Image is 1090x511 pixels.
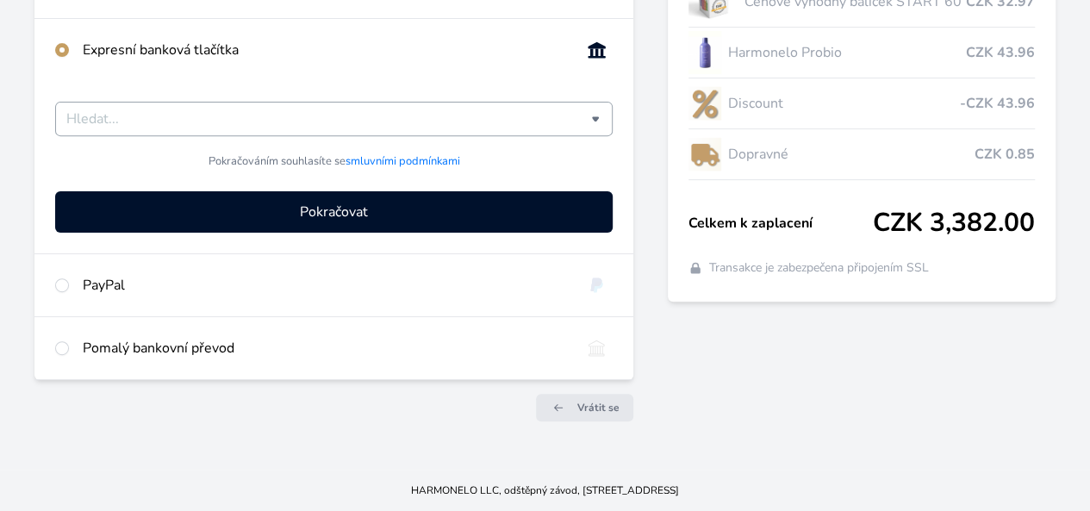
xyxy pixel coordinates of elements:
[728,42,966,63] span: Harmonelo Probio
[966,42,1035,63] span: CZK 43.96
[536,394,633,421] a: Vrátit se
[209,153,460,170] span: Pokračováním souhlasíte se
[688,213,873,234] span: Celkem k zaplacení
[581,40,613,60] img: onlineBanking_CZ.svg
[975,144,1035,165] span: CZK 0.85
[688,133,721,176] img: delivery-lo.png
[581,275,613,296] img: paypal.svg
[581,338,613,358] img: bankTransfer_IBAN.svg
[300,202,368,222] span: Pokračovat
[709,259,929,277] span: Transakce je zabezpečena připojením SSL
[960,93,1035,114] span: -CZK 43.96
[688,31,721,74] img: CLEAN_PROBIO_se_stinem_x-lo.jpg
[83,338,567,358] div: Pomalý bankovní převod
[346,153,460,169] a: smluvními podmínkami
[728,144,975,165] span: Dopravné
[55,191,613,233] button: Pokračovat
[728,93,960,114] span: Discount
[873,208,1035,239] span: CZK 3,382.00
[577,401,620,414] span: Vrátit se
[66,109,591,129] input: Hledat...
[83,40,567,60] div: Expresní banková tlačítka
[55,102,613,136] div: Vyberte svou banku
[688,82,721,125] img: discount-lo.png
[83,275,567,296] div: PayPal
